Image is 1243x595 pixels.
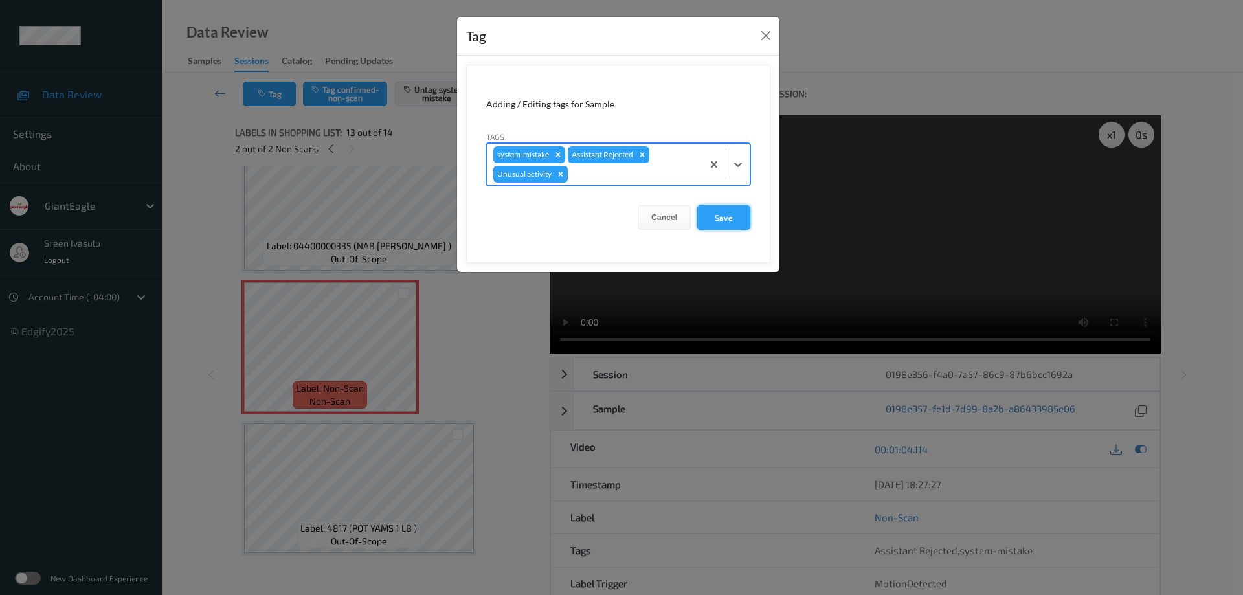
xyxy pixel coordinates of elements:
[493,166,554,183] div: Unusual activity
[568,146,635,163] div: Assistant Rejected
[486,98,750,111] div: Adding / Editing tags for Sample
[635,146,649,163] div: Remove Assistant Rejected
[757,27,775,45] button: Close
[493,146,551,163] div: system-mistake
[466,26,486,47] div: Tag
[638,205,691,230] button: Cancel
[486,131,504,142] label: Tags
[697,205,750,230] button: Save
[554,166,568,183] div: Remove Unusual activity
[551,146,565,163] div: Remove system-mistake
